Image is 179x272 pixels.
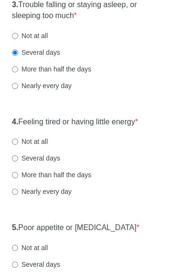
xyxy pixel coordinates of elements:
input: More than half the days [12,172,18,178]
label: Feeling tired or having little energy [12,117,138,128]
label: Poor appetite or [MEDICAL_DATA] [12,222,139,233]
label: Not at all [12,243,48,252]
label: Nearly every day [12,187,72,196]
label: Several days [12,153,60,163]
input: Nearly every day [12,83,18,89]
label: More than half the days [12,64,91,74]
label: Several days [12,260,60,269]
label: Several days [12,48,60,57]
input: Nearly every day [12,189,18,195]
input: Several days [12,262,18,268]
strong: 4. [12,118,18,126]
label: Not at all [12,137,48,146]
input: Several days [12,50,18,56]
input: Not at all [12,139,18,145]
input: Not at all [12,33,18,39]
input: Not at all [12,245,18,251]
input: More than half the days [12,66,18,72]
strong: 5. [12,223,18,232]
label: More than half the days [12,170,91,180]
input: Several days [12,155,18,161]
label: Not at all [12,31,48,40]
strong: 3. [12,0,18,9]
label: Nearly every day [12,81,72,91]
